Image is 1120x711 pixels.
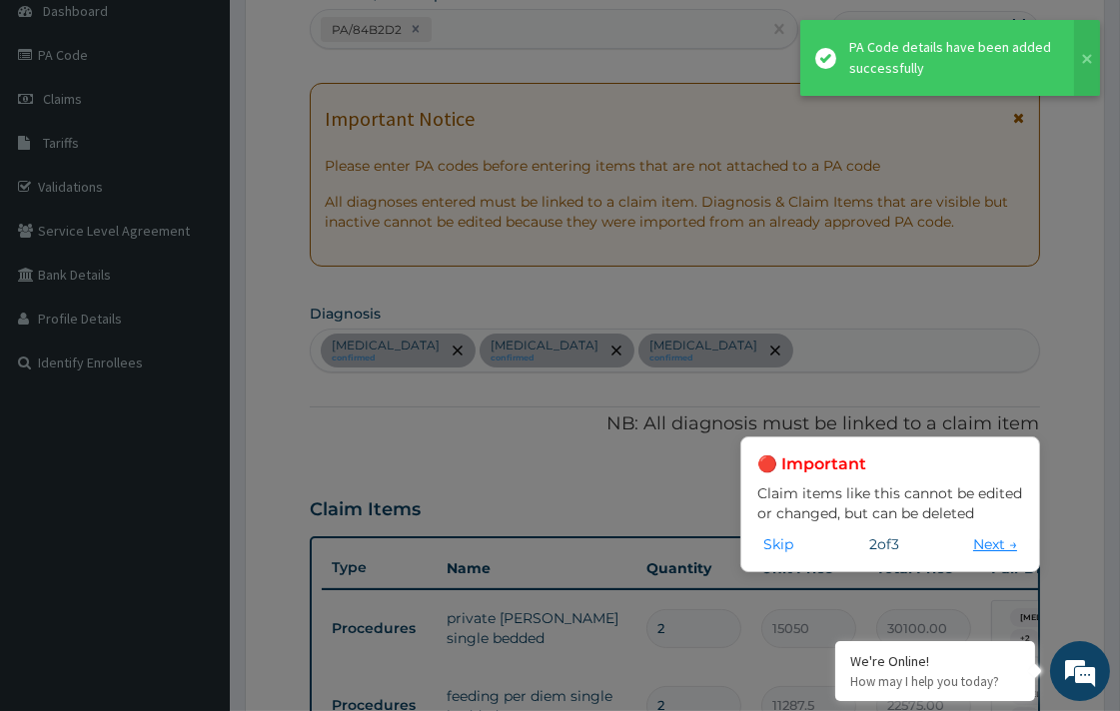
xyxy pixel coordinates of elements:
p: How may I help you today? [850,673,1020,690]
div: Chat with us now [104,112,336,138]
button: Skip [757,533,799,555]
span: 2 of 3 [869,534,899,554]
p: Claim items like this cannot be edited or changed, but can be deleted [757,483,1023,523]
h3: 🔴 Important [757,453,1023,475]
div: PA Code details have been added successfully [849,37,1055,79]
textarea: Type your message and hit 'Enter' [10,487,381,557]
button: Next → [967,533,1023,555]
span: We're online! [116,223,276,424]
div: Minimize live chat window [328,10,376,58]
img: d_794563401_company_1708531726252_794563401 [37,100,81,150]
div: We're Online! [850,652,1020,670]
